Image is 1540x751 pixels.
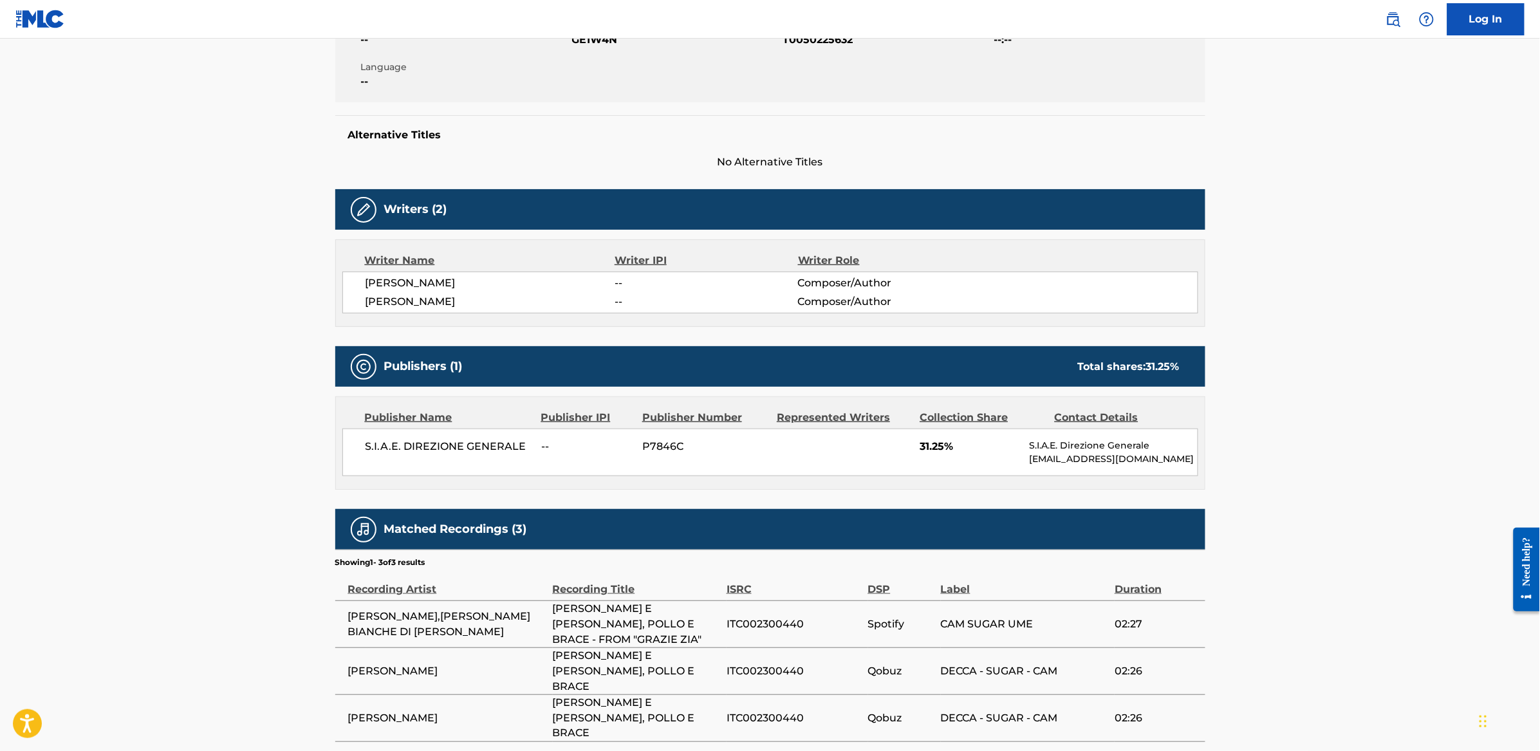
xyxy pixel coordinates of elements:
h5: Writers (2) [384,202,447,217]
span: 02:26 [1115,663,1198,679]
div: Writer Role [798,253,965,268]
span: Composer/Author [798,275,965,291]
span: [PERSON_NAME] E [PERSON_NAME], POLLO E BRACE [553,648,720,694]
span: [PERSON_NAME] E [PERSON_NAME], POLLO E BRACE - FROM "GRAZIE ZIA" [553,601,720,647]
span: 02:26 [1115,710,1198,726]
span: [PERSON_NAME] E [PERSON_NAME], POLLO E BRACE [553,695,720,741]
span: S.I.A.E. DIREZIONE GENERALE [366,439,532,454]
a: Public Search [1380,6,1406,32]
span: Spotify [868,617,934,632]
div: Publisher Name [365,410,532,425]
div: Label [941,568,1108,597]
span: Qobuz [868,663,934,679]
div: Total shares: [1078,359,1180,375]
h5: Publishers (1) [384,359,463,374]
div: Collection Share [920,410,1044,425]
span: Composer/Author [798,294,965,310]
iframe: Chat Widget [1476,689,1540,751]
img: Matched Recordings [356,522,371,537]
p: S.I.A.E. Direzione Generale [1029,439,1197,452]
span: ITC002300440 [727,663,862,679]
iframe: Resource Center [1504,517,1540,621]
img: Writers [356,202,371,218]
span: P7846C [642,439,767,454]
span: Language [361,60,569,74]
span: DECCA - SUGAR - CAM [941,663,1108,679]
div: Represented Writers [777,410,910,425]
span: T0050225632 [783,32,991,48]
span: CAM SUGAR UME [941,617,1108,632]
div: Publisher Number [642,410,767,425]
span: 31.25% [920,439,1019,454]
span: DECCA - SUGAR - CAM [941,710,1108,726]
img: MLC Logo [15,10,65,28]
div: Writer Name [365,253,615,268]
div: Drag [1480,702,1487,741]
img: search [1386,12,1401,27]
span: 31.25 % [1146,360,1180,373]
div: Recording Title [553,568,720,597]
div: Help [1414,6,1440,32]
h5: Matched Recordings (3) [384,522,527,537]
span: [PERSON_NAME] [348,710,546,726]
div: Duration [1115,568,1198,597]
span: --:-- [994,32,1202,48]
img: Publishers [356,359,371,375]
img: help [1419,12,1434,27]
span: -- [361,32,569,48]
span: Qobuz [868,710,934,726]
p: Showing 1 - 3 of 3 results [335,557,425,568]
h5: Alternative Titles [348,129,1192,142]
p: [EMAIL_ADDRESS][DOMAIN_NAME] [1029,452,1197,466]
span: -- [615,275,797,291]
span: ITC002300440 [727,617,862,632]
span: 02:27 [1115,617,1198,632]
span: -- [615,294,797,310]
a: Log In [1447,3,1525,35]
span: -- [541,439,633,454]
span: [PERSON_NAME],[PERSON_NAME] BIANCHE DI [PERSON_NAME] [348,609,546,640]
div: Recording Artist [348,568,546,597]
span: GE1W4N [572,32,780,48]
span: -- [361,74,569,89]
div: ISRC [727,568,862,597]
span: [PERSON_NAME] [348,663,546,679]
div: Publisher IPI [541,410,633,425]
div: DSP [868,568,934,597]
div: Contact Details [1055,410,1180,425]
span: No Alternative Titles [335,154,1205,170]
span: [PERSON_NAME] [366,294,615,310]
span: ITC002300440 [727,710,862,726]
span: [PERSON_NAME] [366,275,615,291]
div: Writer IPI [615,253,798,268]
